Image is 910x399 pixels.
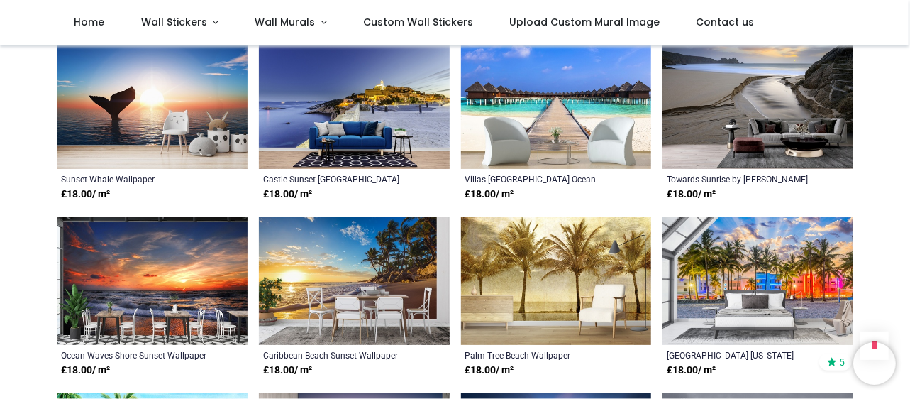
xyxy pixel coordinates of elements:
a: Ocean Waves Shore Sunset Wallpaper [61,349,206,361]
img: Ocean Waves Shore Sunset Wall Mural Wallpaper [57,217,248,345]
strong: £ 18.00 / m² [61,364,110,378]
span: Custom Wall Stickers [363,15,473,29]
strong: £ 18.00 / m² [61,187,110,202]
span: Wall Stickers [141,15,207,29]
iframe: Brevo live chat [853,342,896,385]
img: Castle Sunset Ibiza Wall Mural Wallpaper [259,41,450,169]
img: Towards Sunrise Wall Mural by Andrew Ray [662,41,853,169]
a: Sunset Whale Wallpaper [61,173,206,185]
img: Caribbean Beach Sunset Wall Mural Wallpaper [259,217,450,345]
strong: £ 18.00 / m² [263,187,312,202]
a: Towards Sunrise by [PERSON_NAME] [667,173,812,185]
a: Castle Sunset [GEOGRAPHIC_DATA] Wallpaper [263,173,409,185]
span: Upload Custom Mural Image [509,15,660,29]
span: 5 [840,356,845,368]
a: [GEOGRAPHIC_DATA] [US_STATE] Wallpaper [667,349,812,361]
img: Sunset Whale Wall Mural Wallpaper [57,41,248,169]
strong: £ 18.00 / m² [465,364,514,378]
span: Contact us [697,15,755,29]
a: Palm Tree Beach Wallpaper [465,349,611,361]
img: Miami Beach Florida Wall Mural Wallpaper [662,217,853,345]
a: Villas [GEOGRAPHIC_DATA] Ocean Wallpaper [465,173,611,185]
img: Villas Maldives Ocean Wall Mural Wallpaper [461,41,652,169]
strong: £ 18.00 / m² [667,187,716,202]
span: Home [74,15,105,29]
strong: £ 18.00 / m² [465,187,514,202]
img: Palm Tree Beach Wall Mural Wallpaper [461,217,652,345]
strong: £ 18.00 / m² [263,364,312,378]
strong: £ 18.00 / m² [667,364,716,378]
a: Caribbean Beach Sunset Wallpaper [263,349,409,361]
span: Wall Murals [255,15,315,29]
